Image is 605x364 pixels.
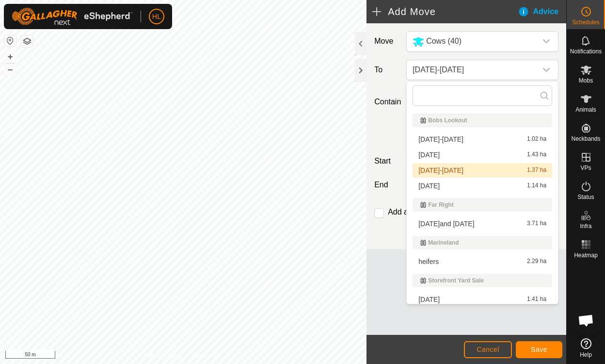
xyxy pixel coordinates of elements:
span: VPs [580,165,591,171]
img: Gallagher Logo [12,8,133,25]
ul: Option List [407,110,558,353]
li: aug 21 [413,292,552,307]
button: Cancel [464,341,512,358]
span: 2.29 ha [527,258,546,265]
span: 1.02 ha [527,136,546,143]
a: Help [567,334,605,362]
span: Save [531,346,547,353]
button: Map Layers [21,35,33,47]
span: [DATE]-[DATE] [418,167,463,174]
li: june 25 [413,179,552,193]
div: Storefront Yard Sale [420,278,544,283]
button: – [4,64,16,75]
span: 1.43 ha [527,151,546,158]
span: HL [152,12,161,22]
h2: Add Move [372,6,517,17]
span: Infra [580,223,591,229]
label: Start [370,155,402,167]
button: Reset Map [4,35,16,47]
span: Neckbands [571,136,600,142]
li: aug 27-28 [413,163,552,178]
span: [DATE]and [DATE] [418,220,474,227]
span: Cancel [477,346,499,353]
div: Far Right [420,202,544,208]
div: Advice [518,6,566,17]
span: Animals [575,107,596,113]
div: Bobs Lookout [420,117,544,123]
span: Cows [409,32,537,51]
a: Open chat [572,306,601,335]
li: heifers [413,254,552,269]
span: Mobs [579,78,593,83]
span: Status [577,194,594,200]
span: [DATE] [418,151,440,158]
span: heifers [418,258,439,265]
li: feb 1and 26 [413,216,552,231]
span: 3.71 ha [527,220,546,227]
span: [DATE] [418,182,440,189]
li: aug 26-27 [413,132,552,147]
span: Cows (40) [426,37,462,45]
label: To [370,60,402,80]
label: Move [370,31,402,52]
a: Contact Us [193,351,222,360]
span: 1.41 ha [527,296,546,303]
span: Notifications [570,49,602,54]
span: [DATE]-[DATE] [418,136,463,143]
span: [DATE] [418,296,440,303]
label: End [370,179,402,191]
span: 1.37 ha [527,167,546,174]
span: Help [580,352,592,358]
span: 1.14 ha [527,182,546,189]
label: Add another scheduled move [388,208,489,216]
label: Contain [370,96,402,108]
span: Heatmap [574,252,598,258]
div: Marineland [420,240,544,246]
div: dropdown trigger [537,32,556,51]
li: aug 27 [413,148,552,162]
button: Save [516,341,562,358]
a: Privacy Policy [145,351,181,360]
span: aug 27-28 [409,60,537,80]
div: dropdown trigger [537,60,556,80]
button: + [4,51,16,63]
span: Schedules [572,19,599,25]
